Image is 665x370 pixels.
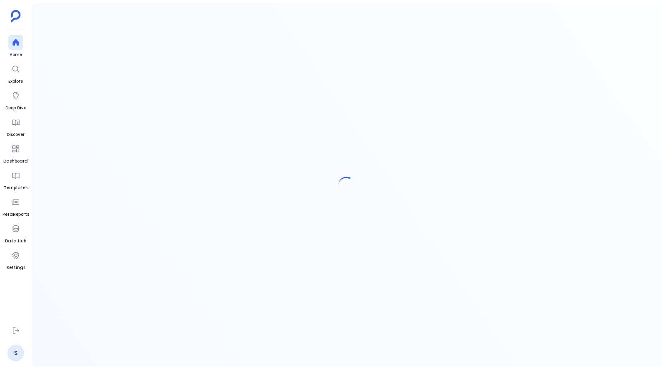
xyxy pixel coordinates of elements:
a: Deep Dive [5,88,26,111]
span: Deep Dive [5,105,26,111]
a: S [7,345,24,361]
a: Discover [7,115,25,138]
span: PetaReports [2,211,29,218]
a: Explore [8,62,23,85]
span: Settings [6,264,25,271]
span: Data Hub [5,238,26,244]
img: petavue logo [11,10,21,22]
a: Data Hub [5,221,26,244]
a: Settings [6,248,25,271]
a: Dashboard [3,141,28,165]
a: Templates [4,168,27,191]
span: Home [8,52,23,58]
span: Discover [7,131,25,138]
a: PetaReports [2,195,29,218]
span: Templates [4,185,27,191]
span: Dashboard [3,158,28,165]
a: Home [8,35,23,58]
span: Explore [8,78,23,85]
